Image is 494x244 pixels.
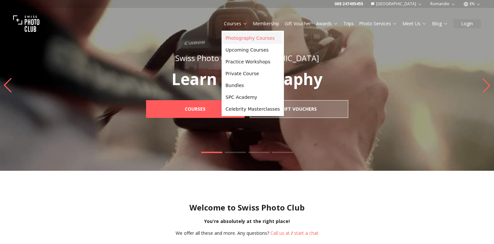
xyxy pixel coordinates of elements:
[5,202,489,213] h1: Welcome to Swiss Photo Club
[176,230,269,236] span: We offer all these and more. Any questions?
[223,32,283,44] a: Photography Courses
[223,79,283,91] a: Bundles
[316,20,338,27] a: Awards
[334,1,363,7] a: 069 247495455
[132,53,363,63] div: Swiss Photo Club: [GEOGRAPHIC_DATA]
[185,106,205,112] b: Courses
[400,19,429,28] button: Meet Us
[313,19,341,28] button: Awards
[270,230,290,236] a: Call us at
[285,20,311,27] a: Gift Voucher
[250,100,348,118] a: Gift Vouchers
[429,19,451,28] button: Blog
[5,218,489,225] div: You're absolutely at the right place!
[294,230,318,236] button: start a chat
[132,71,363,87] p: Learn Photography
[13,11,39,37] img: Swiss photo club
[253,20,279,27] a: Membership
[281,106,317,112] b: Gift Vouchers
[223,91,283,103] a: SPC Academy
[223,56,283,68] a: Practice Workshops
[223,68,283,79] a: Private Course
[432,20,448,27] a: Blog
[341,19,356,28] button: Trips
[224,20,247,27] a: Courses
[176,230,318,236] div: /
[343,20,354,27] a: Trips
[356,19,400,28] button: Photo Services
[402,20,427,27] a: Meet Us
[223,44,283,56] a: Upcoming Courses
[282,19,313,28] button: Gift Voucher
[250,19,282,28] button: Membership
[453,19,481,28] button: Login
[146,100,245,118] a: Courses
[223,103,283,115] a: Celebrity Masterclasses
[221,19,250,28] button: Courses
[359,20,397,27] a: Photo Services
